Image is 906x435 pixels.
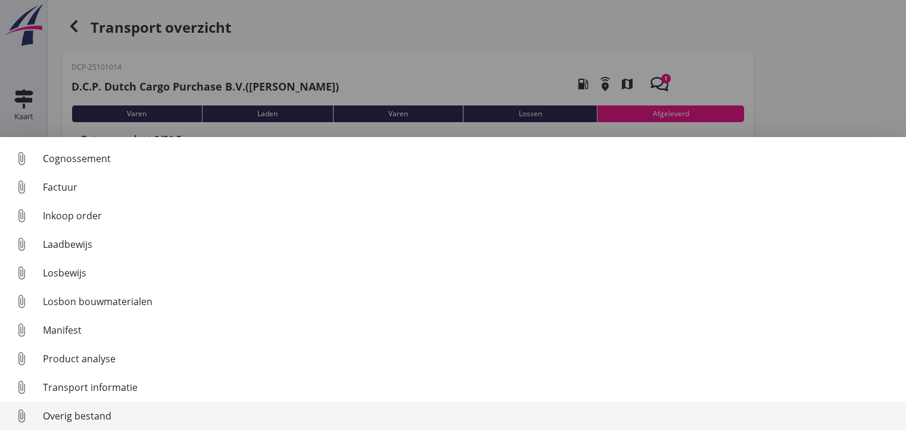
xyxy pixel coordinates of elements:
[12,235,31,254] i: attach_file
[12,263,31,282] i: attach_file
[43,209,896,223] div: Inkoop order
[12,378,31,397] i: attach_file
[43,237,896,251] div: Laadbewijs
[12,149,31,168] i: attach_file
[43,409,896,423] div: Overig bestand
[43,352,896,366] div: Product analyse
[43,380,896,394] div: Transport informatie
[43,323,896,337] div: Manifest
[12,178,31,197] i: attach_file
[43,266,896,280] div: Losbewijs
[12,321,31,340] i: attach_file
[12,292,31,311] i: attach_file
[43,151,896,166] div: Cognossement
[43,294,896,309] div: Losbon bouwmaterialen
[12,406,31,425] i: attach_file
[12,206,31,225] i: attach_file
[12,349,31,368] i: attach_file
[43,180,896,194] div: Factuur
